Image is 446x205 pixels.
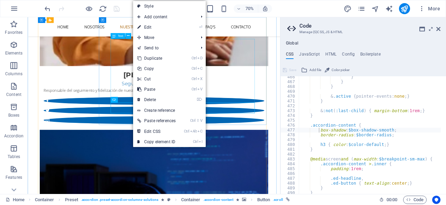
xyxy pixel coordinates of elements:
div: 489 [281,186,299,191]
a: Click to cancel selection. Double-click to open Pages [6,196,25,204]
p: Tables [8,154,20,159]
i: ⏎ [199,25,202,29]
h6: 70% [244,4,255,13]
a: CtrlXCut [133,74,180,84]
button: Code [403,196,427,204]
span: : [391,197,392,202]
i: C [197,129,202,134]
p: Boxes [8,113,20,118]
button: Color picker [324,66,351,74]
p: Elements [5,50,23,56]
div: 477 [281,128,299,133]
i: Design (Ctrl+Alt+Y) [344,5,352,13]
i: X [197,77,202,81]
h4: CSS [286,52,294,59]
button: publish [399,3,410,14]
i: Alt [190,129,197,134]
i: V [200,118,202,123]
div: 470 [281,94,299,99]
span: Click to select. Double-click to edit [257,196,270,204]
span: Code [406,196,424,204]
span: Text [118,35,123,37]
i: Ctrl [192,66,197,71]
h4: HTML [325,52,337,59]
div: 478 [281,133,299,137]
i: On resize automatically adjust zoom level to fit chosen device. [262,6,268,12]
i: Ctrl [184,129,189,134]
div: 483 [281,157,299,162]
i: This element contains a background [242,198,246,202]
div: 488 [281,181,299,186]
a: Create reference [133,105,206,116]
h6: Session time [379,196,398,204]
i: Ctrl [192,87,197,91]
button: navigator [371,4,380,13]
div: 466 [281,75,299,79]
h4: Global [286,41,298,46]
span: Add content [133,12,195,22]
div: 472 [281,104,299,108]
div: 476 [281,123,299,128]
i: Element contains an animation [236,198,239,202]
h2: Code [299,23,440,29]
button: undo [43,4,52,13]
div: 473 [281,108,299,113]
i: Undo: Edit (S)CSS (Ctrl+Z) [44,5,52,13]
i: Navigator [371,5,379,13]
button: Add file [300,66,322,74]
h3: Manage (S)CSS, JS & HTML [299,29,427,35]
i: Element contains an animation [161,198,164,202]
button: design [344,4,352,13]
span: . accordion .preset-accordion-columns-solutions [81,196,158,204]
p: Accordion [4,133,24,139]
span: Click to select. Double-click to edit [181,196,201,204]
div: 467 [281,79,299,84]
button: More [416,3,443,14]
i: D [197,56,202,60]
span: Move [133,32,195,43]
a: Send to [133,43,195,53]
i: This element is a customizable preset [167,198,170,202]
span: . accordion-content [203,196,234,204]
span: . scroll [273,196,283,204]
p: Columns [5,71,22,77]
a: Style [133,1,206,11]
span: More [418,5,440,12]
i: This element is linked [286,198,290,202]
i: Publish [400,5,408,13]
button: 70% [234,4,258,13]
i: I [199,139,202,144]
p: Favorites [5,30,22,35]
p: Content [6,92,21,97]
div: 487 [281,176,299,181]
i: Ctrl [190,118,196,123]
a: CtrlVPaste [133,84,180,95]
div: 486 [281,171,299,176]
div: 474 [281,113,299,118]
div: 479 [281,137,299,142]
span: 00 00 [387,196,397,204]
a: ⏎Edit [133,22,180,32]
div: 469 [281,89,299,94]
div: 475 [281,118,299,123]
i: Ctrl [192,77,197,81]
i: ⇧ [196,118,199,123]
a: Ctrl⇧VPaste references [133,116,180,126]
div: 480 [281,142,299,147]
i: ⌦ [197,97,202,102]
span: Click to select. Double-click to edit [65,196,78,204]
a: CtrlICopy element ID [133,137,180,147]
i: Pages (Ctrl+Alt+S) [357,5,365,13]
div: 485 [281,166,299,171]
div: 481 [281,147,299,152]
a: CtrlDDuplicate [133,53,180,64]
i: V [197,87,202,91]
i: Ctrl [192,56,197,60]
button: reload [99,4,107,13]
h4: Config [342,52,355,59]
nav: breadcrumb [35,196,290,204]
a: CtrlAltCEdit CSS [133,126,180,137]
div: 471 [281,99,299,104]
span: Click to select. Double-click to edit [35,196,54,204]
div: 468 [281,84,299,89]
